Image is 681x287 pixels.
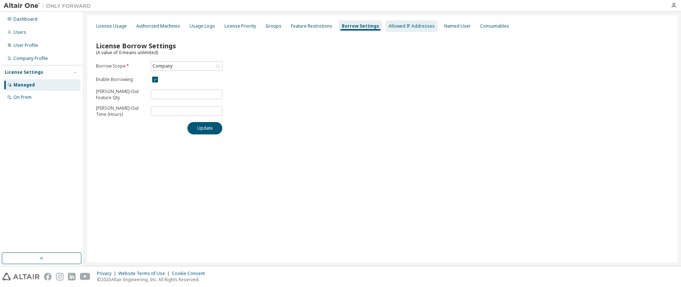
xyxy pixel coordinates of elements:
[96,63,146,69] label: Borrow Scope
[97,271,118,276] div: Privacy
[13,43,38,48] div: User Profile
[187,122,222,134] button: Update
[151,62,222,70] div: Company
[96,41,176,50] span: License Borrow Settings
[291,23,332,29] div: Feature Restrictions
[44,273,52,280] img: facebook.svg
[118,271,172,276] div: Website Terms of Use
[13,56,48,61] div: Company Profile
[444,23,471,29] div: Named User
[96,23,127,29] div: License Usage
[190,23,215,29] div: Usage Logs
[96,49,158,56] span: (A value of 0 means unlimited)
[2,273,40,280] img: altair_logo.svg
[172,271,209,276] div: Cookie Consent
[480,23,509,29] div: Consumables
[4,2,94,9] img: Altair One
[136,23,180,29] div: Authorized Machines
[80,273,90,280] img: youtube.svg
[265,23,281,29] div: Groups
[56,273,64,280] img: instagram.svg
[342,23,379,29] div: Borrow Settings
[96,105,146,117] p: [PERSON_NAME]-Out Time (Hours)
[97,276,209,283] p: © 2025 Altair Engineering, Inc. All Rights Reserved.
[13,94,32,100] div: On Prem
[96,88,146,101] p: [PERSON_NAME]-Out Feature Qty
[13,29,26,35] div: Users
[96,77,146,82] label: Enable Borrowing
[13,82,35,88] div: Managed
[151,62,174,70] div: Company
[68,273,76,280] img: linkedin.svg
[5,69,43,75] div: License Settings
[224,23,256,29] div: License Priority
[13,16,37,22] div: Dashboard
[389,23,435,29] div: Allowed IP Addresses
